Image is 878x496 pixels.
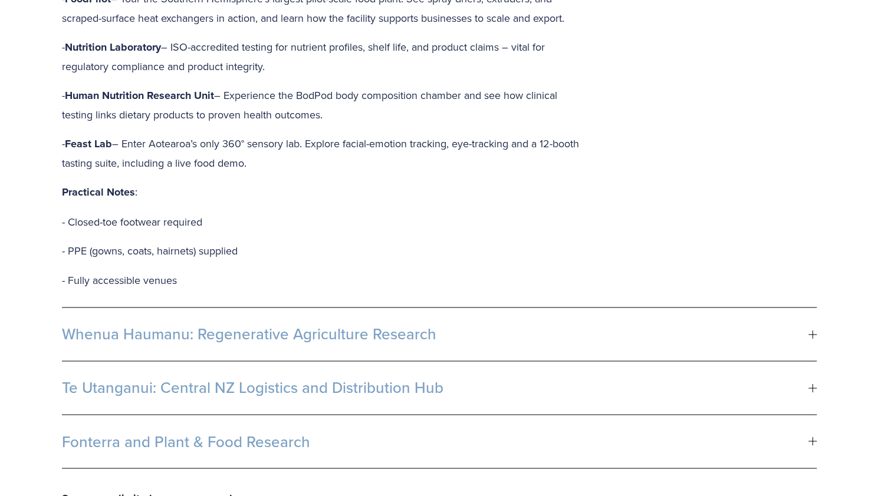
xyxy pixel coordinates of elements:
[62,183,590,202] p: :
[62,307,817,361] button: Whenua Haumanu: Regenerative Agriculture Research
[62,432,808,450] span: Fonterra and Plant & Food Research
[65,136,112,151] strong: Feast Lab
[62,213,590,232] p: - Closed-toe footwear required
[65,88,214,103] strong: Human Nutrition Research Unit
[62,184,135,200] strong: Practical Notes
[62,134,590,172] p: - – Enter Aotearoa’s only 360° sensory lab. Explore facial-emotion tracking, eye-tracking and a 1...
[62,325,808,343] span: Whenua Haumanu: Regenerative Agriculture Research
[62,86,590,124] p: - – Experience the BodPod body composition chamber and see how clinical testing links dietary pro...
[62,38,590,75] p: - – ISO-accredited testing for nutrient profiles, shelf life, and product claims – vital for regu...
[62,415,817,468] button: Fonterra and Plant & Food Research
[65,39,161,55] strong: Nutrition Laboratory
[62,242,590,260] p: - PPE (gowns, coats, hairnets) supplied
[62,361,817,414] button: Te Utanganui: Central NZ Logistics and Distribution Hub
[62,271,590,290] p: - Fully accessible venues
[62,379,808,396] span: Te Utanganui: Central NZ Logistics and Distribution Hub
